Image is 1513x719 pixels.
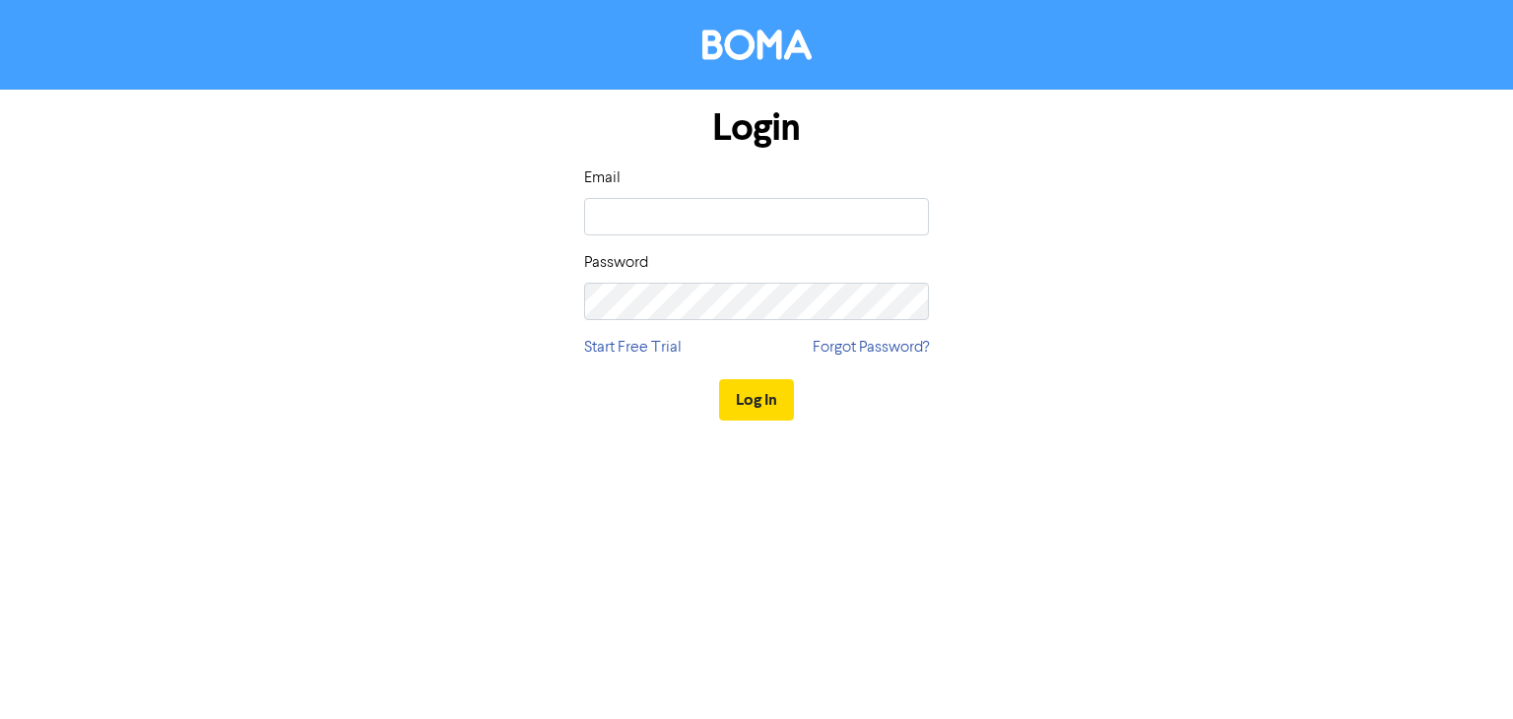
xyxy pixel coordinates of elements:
label: Email [584,166,621,190]
iframe: Chat Widget [1414,624,1513,719]
button: Log In [719,379,794,421]
label: Password [584,251,648,275]
a: Start Free Trial [584,336,682,359]
img: BOMA Logo [702,30,812,60]
a: Forgot Password? [813,336,929,359]
h1: Login [584,105,929,151]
